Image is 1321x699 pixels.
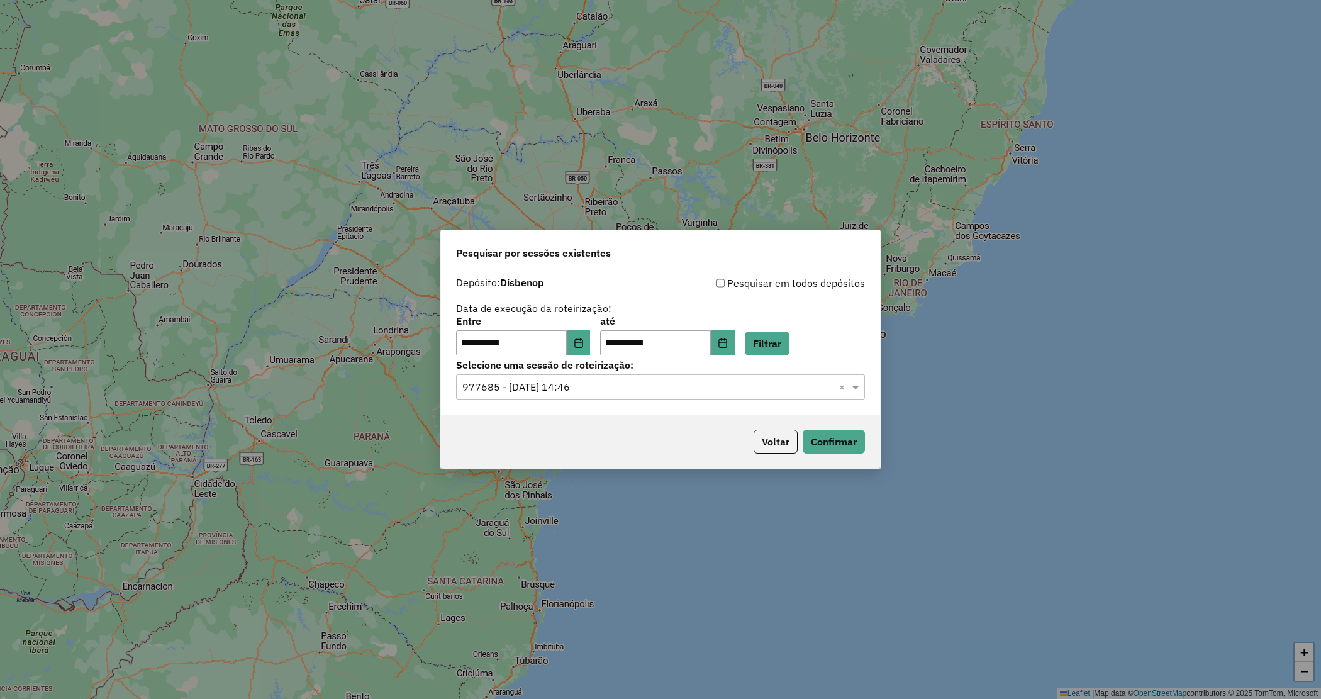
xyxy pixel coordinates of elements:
[600,313,734,328] label: até
[660,276,865,291] div: Pesquisar em todos depósitos
[745,332,789,355] button: Filtrar
[839,379,849,394] span: Clear all
[567,330,591,355] button: Choose Date
[456,275,544,290] label: Depósito:
[754,430,798,454] button: Voltar
[711,330,735,355] button: Choose Date
[500,276,544,289] strong: Disbenop
[456,313,590,328] label: Entre
[456,301,611,316] label: Data de execução da roteirização:
[456,245,611,260] span: Pesquisar por sessões existentes
[803,430,865,454] button: Confirmar
[456,357,865,372] label: Selecione uma sessão de roteirização:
